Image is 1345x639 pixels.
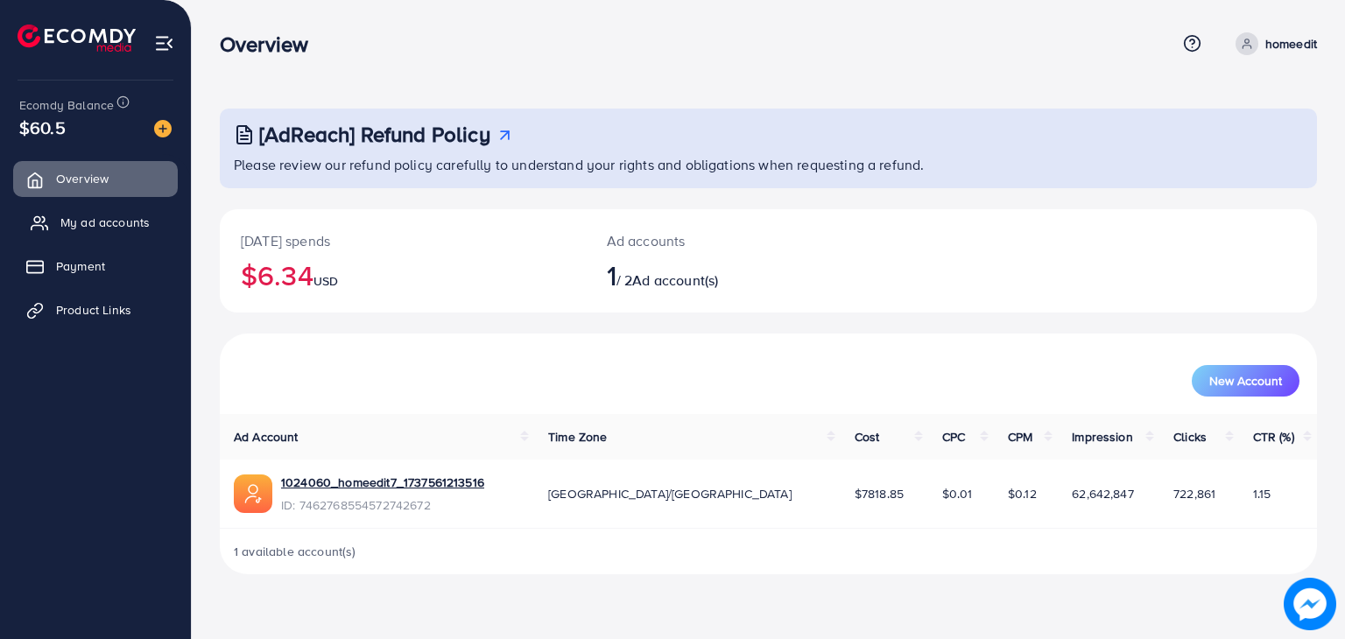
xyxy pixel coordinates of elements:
[313,272,338,290] span: USD
[1253,485,1271,502] span: 1.15
[1008,428,1032,446] span: CPM
[855,428,880,446] span: Cost
[281,474,484,491] a: 1024060_homeedit7_1737561213516
[56,170,109,187] span: Overview
[13,205,178,240] a: My ad accounts
[13,249,178,284] a: Payment
[548,485,792,502] span: [GEOGRAPHIC_DATA]/[GEOGRAPHIC_DATA]
[607,255,616,295] span: 1
[1008,485,1037,502] span: $0.12
[13,292,178,327] a: Product Links
[19,96,114,114] span: Ecomdy Balance
[18,25,136,52] img: logo
[154,120,172,137] img: image
[56,257,105,275] span: Payment
[234,474,272,513] img: ic-ads-acc.e4c84228.svg
[855,485,904,502] span: $7818.85
[281,496,484,514] span: ID: 7462768554572742672
[632,270,718,290] span: Ad account(s)
[1192,365,1299,397] button: New Account
[234,543,356,560] span: 1 available account(s)
[234,428,299,446] span: Ad Account
[1072,485,1134,502] span: 62,642,847
[13,161,178,196] a: Overview
[241,230,565,251] p: [DATE] spends
[220,32,322,57] h3: Overview
[56,301,131,319] span: Product Links
[942,428,965,446] span: CPC
[241,258,565,291] h2: $6.34
[154,33,174,53] img: menu
[259,122,490,147] h3: [AdReach] Refund Policy
[607,258,839,291] h2: / 2
[548,428,607,446] span: Time Zone
[942,485,973,502] span: $0.01
[1072,428,1133,446] span: Impression
[1253,428,1294,446] span: CTR (%)
[19,115,66,140] span: $60.5
[1229,32,1317,55] a: homeedit
[1265,33,1317,54] p: homeedit
[1173,485,1215,502] span: 722,861
[1209,375,1282,387] span: New Account
[1173,428,1207,446] span: Clicks
[234,154,1306,175] p: Please review our refund policy carefully to understand your rights and obligations when requesti...
[60,214,150,231] span: My ad accounts
[607,230,839,251] p: Ad accounts
[1284,578,1336,630] img: image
